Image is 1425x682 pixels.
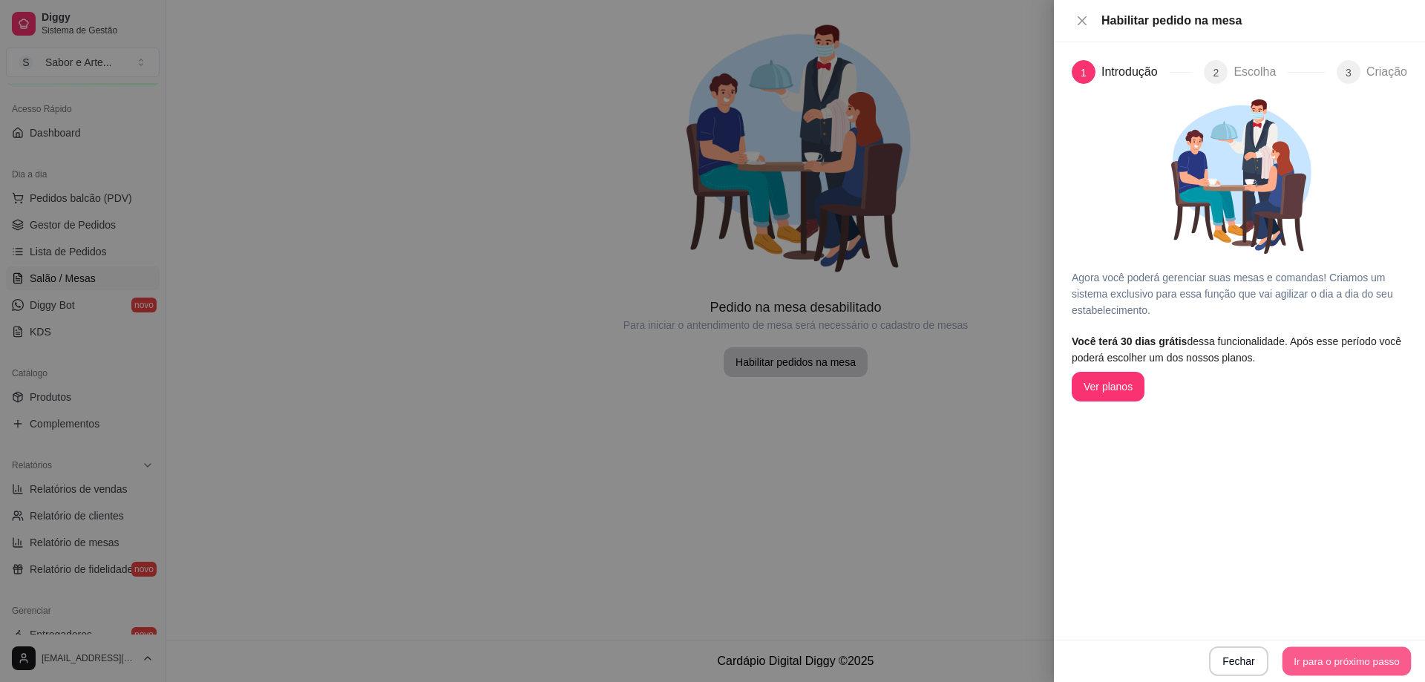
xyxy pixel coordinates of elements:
[1076,15,1088,27] span: close
[1072,381,1144,393] a: Ver planos
[1366,60,1407,84] div: Criação
[1072,372,1144,401] button: Ver planos
[1072,269,1407,318] article: Agora você poderá gerenciar suas mesas e comandas! Criamos um sistema exclusivo para essa função ...
[1081,67,1087,79] span: 1
[1209,646,1268,676] button: Fechar
[1101,12,1407,30] div: Habilitar pedido na mesa
[1147,84,1332,269] img: Garçonete
[1072,335,1187,347] span: Você terá 30 dias grátis
[1234,60,1288,84] div: Escolha
[1072,333,1407,366] article: dessa funcionalidade. Após esse período você poderá escolher um dos nossos planos.
[1072,14,1092,28] button: Close
[1282,647,1412,676] button: Ir para o próximo passo
[1213,67,1219,79] span: 2
[1101,60,1170,84] div: Introdução
[1346,67,1352,79] span: 3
